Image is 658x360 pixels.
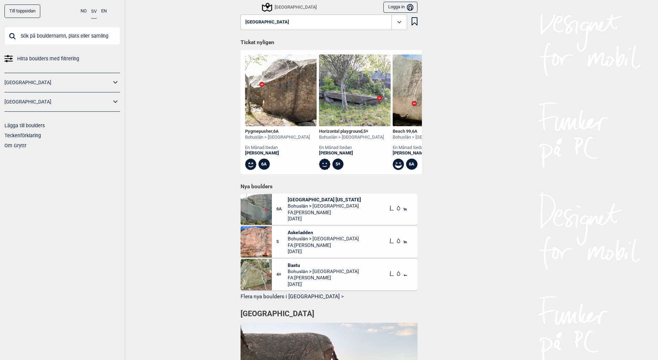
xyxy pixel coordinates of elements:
span: Bastu [288,262,359,268]
h1: Nya boulders [241,183,417,190]
button: NO [81,4,87,18]
a: [GEOGRAPHIC_DATA] [4,78,111,88]
a: Om Gryttr [4,143,26,148]
div: Bohuslän > [GEOGRAPHIC_DATA] [393,134,457,140]
span: 4+ [276,272,288,278]
div: 5+ [332,159,344,170]
input: Sök på bouldernamn, plats eller samling [4,27,120,45]
span: 6A [412,129,417,134]
a: Lägga till boulders [4,123,45,128]
span: FA: [PERSON_NAME] [288,274,359,281]
button: SV [91,4,97,19]
button: Logga in [383,2,417,13]
img: Horizontal playground 220602 [319,54,391,126]
a: [PERSON_NAME] [245,150,310,156]
span: Bohuslän > [GEOGRAPHIC_DATA] [288,203,361,209]
a: Teckenförklaring [4,133,41,138]
span: Hitta boulders med filtrering [17,54,79,64]
span: Bohuslän > [GEOGRAPHIC_DATA] [288,268,359,274]
span: [GEOGRAPHIC_DATA] [245,20,289,25]
div: en månad sedan [319,145,384,151]
div: Paris Texas6A[GEOGRAPHIC_DATA] [US_STATE]Bohuslän > [GEOGRAPHIC_DATA]FA:[PERSON_NAME][DATE] [241,193,417,225]
span: [DATE] [288,281,359,287]
a: Till toppsidan [4,4,40,18]
div: 6A [258,159,270,170]
span: 6A [276,206,288,212]
span: [GEOGRAPHIC_DATA] [US_STATE] [288,197,361,203]
span: FA: [PERSON_NAME] [288,242,359,248]
div: Horizontal playground , [319,129,384,134]
span: FA: [PERSON_NAME] [288,209,361,216]
img: Pygmepusher [245,54,317,126]
button: Flera nya boulders i [GEOGRAPHIC_DATA] > [241,292,417,302]
button: [GEOGRAPHIC_DATA] [241,14,407,30]
button: EN [101,4,107,18]
img: Beach 99 190723 [393,54,464,126]
span: Askeladden [288,229,359,236]
div: en månad sedan [245,145,310,151]
img: Paris Texas [241,193,272,225]
a: [PERSON_NAME] [393,150,457,156]
h1: Tickat nyligen [241,39,417,47]
a: Hitta boulders med filtrering [4,54,120,64]
img: Askeladden [241,226,272,258]
div: en månad sedan [393,145,457,151]
span: Bohuslän > [GEOGRAPHIC_DATA] [288,236,359,242]
span: 6A [273,129,279,134]
a: [GEOGRAPHIC_DATA] [4,97,111,107]
span: 5+ [363,129,368,134]
span: 5 [276,239,288,245]
img: Bastu [241,259,272,290]
div: Bohuslän > [GEOGRAPHIC_DATA] [245,134,310,140]
span: [DATE] [288,248,359,254]
div: 6A [406,159,417,170]
div: Pygmepusher , [245,129,310,134]
div: Beach 99 , [393,129,457,134]
span: [DATE] [288,216,361,222]
h1: [GEOGRAPHIC_DATA] [241,309,417,319]
div: Bastu4+BastuBohuslän > [GEOGRAPHIC_DATA]FA:[PERSON_NAME][DATE] [241,259,417,290]
div: [GEOGRAPHIC_DATA] [263,3,317,11]
div: Askeladden5AskeladdenBohuslän > [GEOGRAPHIC_DATA]FA:[PERSON_NAME][DATE] [241,226,417,258]
div: Bohuslän > [GEOGRAPHIC_DATA] [319,134,384,140]
a: [PERSON_NAME] [319,150,384,156]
